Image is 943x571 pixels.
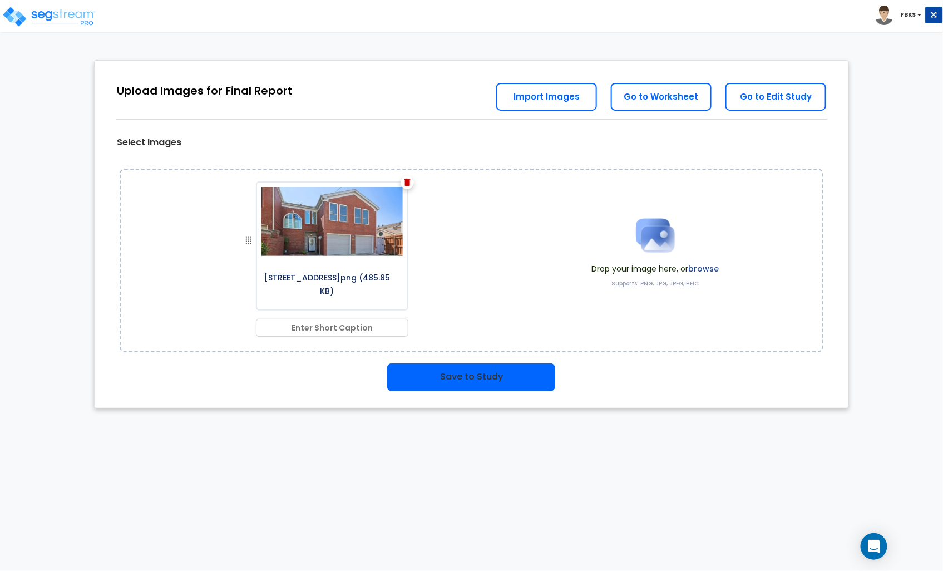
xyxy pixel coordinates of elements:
[725,83,826,111] a: Go to Edit Study
[688,263,719,274] label: browse
[628,208,683,263] img: Upload Icon
[117,83,293,99] div: Upload Images for Final Report
[404,179,411,186] img: Vector.png
[611,280,699,288] label: Supports: PNG, JPG, JPEG, HEIC
[496,83,597,111] a: Import Images
[256,319,408,337] input: Enter Short Caption
[117,136,181,149] label: Select Images
[2,6,96,28] img: logo_pro_r.png
[591,263,719,274] span: Drop your image here, or
[257,183,407,260] img: UdjEIgAAAAZJREFUAwDFEjTzd81SFQAAAABJRU5ErkJggg==
[875,6,894,25] img: avatar.png
[387,363,555,391] button: Save to Study
[242,234,255,247] img: drag handle
[611,83,712,111] a: Go to Worksheet
[861,533,887,560] div: Open Intercom Messenger
[257,267,397,298] p: [STREET_ADDRESS]png (485.85 KB)
[901,11,916,19] b: FBKS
